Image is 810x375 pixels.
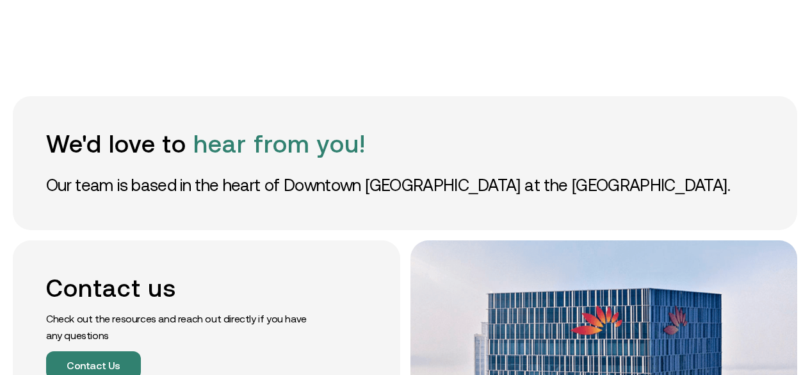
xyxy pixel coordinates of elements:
[46,129,764,158] h1: We'd love to
[46,274,323,303] h2: Contact us
[46,310,323,344] p: Check out the resources and reach out directly if you have any questions
[46,174,764,197] p: Our team is based in the heart of Downtown [GEOGRAPHIC_DATA] at the [GEOGRAPHIC_DATA].
[193,130,365,158] span: hear from you!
